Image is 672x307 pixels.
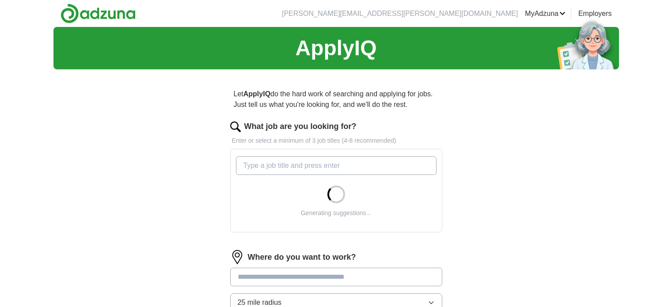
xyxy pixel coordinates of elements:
a: Employers [578,8,612,19]
input: Type a job title and press enter [236,156,437,175]
img: search.png [230,121,241,132]
img: Adzuna logo [61,4,136,23]
img: location.png [230,250,244,264]
p: Let do the hard work of searching and applying for jobs. Just tell us what you're looking for, an... [230,85,442,114]
div: Generating suggestions... [301,208,372,218]
h1: ApplyIQ [295,32,376,64]
label: Where do you want to work? [248,251,356,263]
label: What job are you looking for? [244,121,357,133]
li: [PERSON_NAME][EMAIL_ADDRESS][PERSON_NAME][DOMAIN_NAME] [282,8,518,19]
p: Enter or select a minimum of 3 job titles (4-8 recommended) [230,136,442,145]
a: MyAdzuna [525,8,566,19]
strong: ApplyIQ [243,90,270,98]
